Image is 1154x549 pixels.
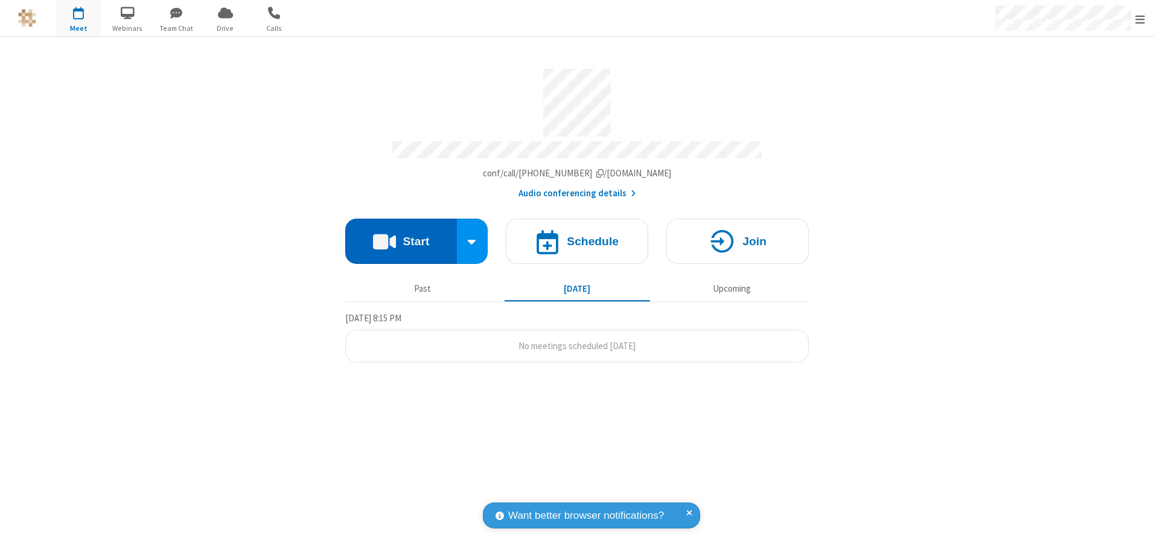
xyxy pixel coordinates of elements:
button: Start [345,219,457,264]
span: Want better browser notifications? [508,508,664,524]
img: QA Selenium DO NOT DELETE OR CHANGE [18,9,36,27]
span: Calls [252,23,297,34]
button: Schedule [506,219,648,264]
span: Copy my meeting room link [483,167,672,179]
h4: Join [742,236,767,247]
button: Join [666,219,809,264]
button: [DATE] [505,277,650,300]
span: No meetings scheduled [DATE] [518,340,636,352]
h4: Schedule [567,236,619,247]
button: Copy my meeting room linkCopy my meeting room link [483,167,672,181]
section: Account details [345,60,809,201]
button: Upcoming [659,277,805,300]
span: Team Chat [154,23,199,34]
section: Today's Meetings [345,311,809,363]
button: Audio conferencing details [518,187,636,201]
span: Webinars [105,23,150,34]
div: Start conference options [457,219,488,264]
span: Drive [203,23,248,34]
button: Past [350,277,496,300]
h4: Start [403,236,429,247]
span: [DATE] 8:15 PM [345,312,401,324]
span: Meet [56,23,101,34]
